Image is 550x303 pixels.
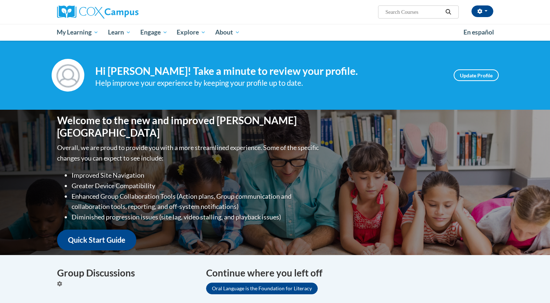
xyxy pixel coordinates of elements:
[95,65,443,77] h4: Hi [PERSON_NAME]! Take a minute to review your profile.
[57,28,99,37] span: My Learning
[136,24,172,41] a: Engage
[52,24,104,41] a: My Learning
[72,191,321,212] li: Enhanced Group Collaboration Tools (Action plans, Group communication and collaboration tools, re...
[471,5,493,17] button: Account Settings
[463,28,494,36] span: En español
[210,24,245,41] a: About
[57,114,321,139] h1: Welcome to the new and improved [PERSON_NAME][GEOGRAPHIC_DATA]
[57,142,321,163] p: Overall, we are proud to provide you with a more streamlined experience. Some of the specific cha...
[172,24,210,41] a: Explore
[95,77,443,89] div: Help improve your experience by keeping your profile up to date.
[72,170,321,181] li: Improved Site Navigation
[57,266,195,280] h4: Group Discussions
[206,266,493,280] h4: Continue where you left off
[140,28,168,37] span: Engage
[57,5,138,19] img: Cox Campus
[177,28,206,37] span: Explore
[206,283,318,294] a: Oral Language is the Foundation for Literacy
[72,181,321,191] li: Greater Device Compatibility
[103,24,136,41] a: Learn
[108,28,131,37] span: Learn
[52,59,84,92] img: Profile Image
[385,8,443,16] input: Search Courses
[459,25,499,40] a: En español
[72,212,321,222] li: Diminished progression issues (site lag, video stalling, and playback issues)
[46,24,504,41] div: Main menu
[215,28,240,37] span: About
[443,8,454,16] button: Search
[57,230,136,250] a: Quick Start Guide
[57,5,195,19] a: Cox Campus
[454,69,499,81] a: Update Profile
